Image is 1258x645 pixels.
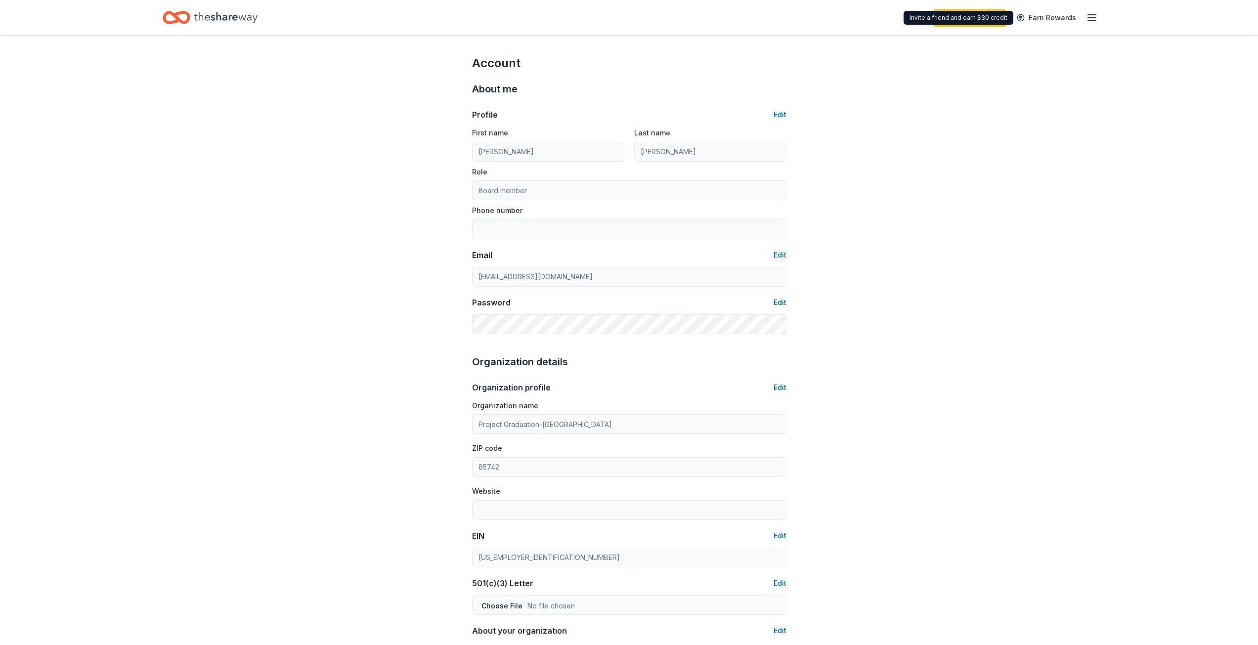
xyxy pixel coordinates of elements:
[774,625,786,637] button: Edit
[774,109,786,121] button: Edit
[472,128,508,138] label: First name
[472,206,522,215] label: Phone number
[472,443,502,453] label: ZIP code
[472,577,533,589] div: 501(c)(3) Letter
[472,249,492,261] div: Email
[1011,9,1082,27] a: Earn Rewards
[163,6,258,29] a: Home
[472,297,511,308] div: Password
[472,382,551,393] div: Organization profile
[472,486,500,496] label: Website
[904,11,1013,25] div: Invite a friend and earn $30 credit
[472,530,484,542] div: EIN
[472,401,538,411] label: Organization name
[774,249,786,261] button: Edit
[472,457,786,477] input: 12345 (U.S. only)
[472,548,786,567] input: 12-3456789
[472,167,487,177] label: Role
[774,382,786,393] button: Edit
[472,354,786,370] div: Organization details
[472,109,498,121] div: Profile
[933,9,1007,27] a: Start free trial
[774,297,786,308] button: Edit
[634,128,670,138] label: Last name
[472,55,786,71] div: Account
[774,530,786,542] button: Edit
[472,625,567,637] div: About your organization
[774,577,786,589] button: Edit
[472,81,786,97] div: About me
